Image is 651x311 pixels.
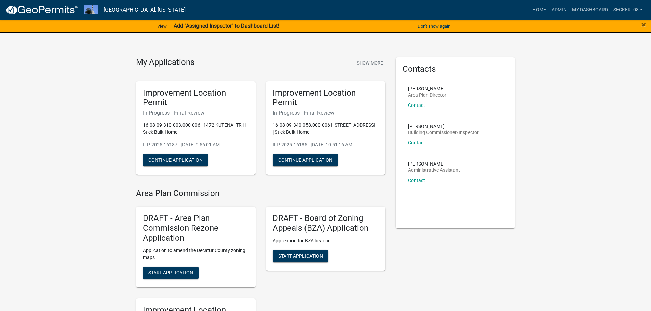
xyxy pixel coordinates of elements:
[408,130,479,135] p: Building Commissioner/Inspector
[154,20,169,32] a: View
[549,3,569,16] a: Admin
[136,188,385,198] h4: Area Plan Commission
[408,140,425,145] a: Contact
[273,213,379,233] h5: DRAFT - Board of Zoning Appeals (BZA) Application
[143,154,208,166] button: Continue Application
[569,3,611,16] a: My Dashboard
[143,88,249,108] h5: Improvement Location Permit
[143,141,249,149] p: ILP-2025-16187 - [DATE] 9:56:01 AM
[408,178,425,183] a: Contact
[273,250,328,262] button: Start Application
[354,57,385,69] button: Show More
[148,270,193,275] span: Start Application
[84,5,98,14] img: Decatur County, Indiana
[143,247,249,261] p: Application to amend the Decatur County zoning maps
[530,3,549,16] a: Home
[273,154,338,166] button: Continue Application
[273,141,379,149] p: ILP-2025-16185 - [DATE] 10:51:16 AM
[408,86,446,91] p: [PERSON_NAME]
[641,20,646,29] button: Close
[273,237,379,244] p: Application for BZA hearing
[273,110,379,116] h6: In Progress - Final Review
[273,122,379,136] p: 16-08-09-340-058.000-006 | [STREET_ADDRESS] | | Stick Built Home
[136,57,194,68] h4: My Applications
[143,213,249,243] h5: DRAFT - Area Plan Commission Rezone Application
[143,122,249,136] p: 16-08-09-310-003.000-006 | 1472 KUTENAI TR | | Stick Built Home
[408,124,479,129] p: [PERSON_NAME]
[408,161,460,166] p: [PERSON_NAME]
[415,20,453,32] button: Don't show again
[408,93,446,97] p: Area Plan Director
[174,23,279,29] strong: Add "Assigned Inspector" to Dashboard List!
[273,88,379,108] h5: Improvement Location Permit
[408,102,425,108] a: Contact
[278,253,323,258] span: Start Application
[104,4,186,16] a: [GEOGRAPHIC_DATA], [US_STATE]
[143,110,249,116] h6: In Progress - Final Review
[403,64,508,74] h5: Contacts
[408,168,460,172] p: Administrative Assistant
[611,3,646,16] a: seckert08
[143,267,199,279] button: Start Application
[641,20,646,29] span: ×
